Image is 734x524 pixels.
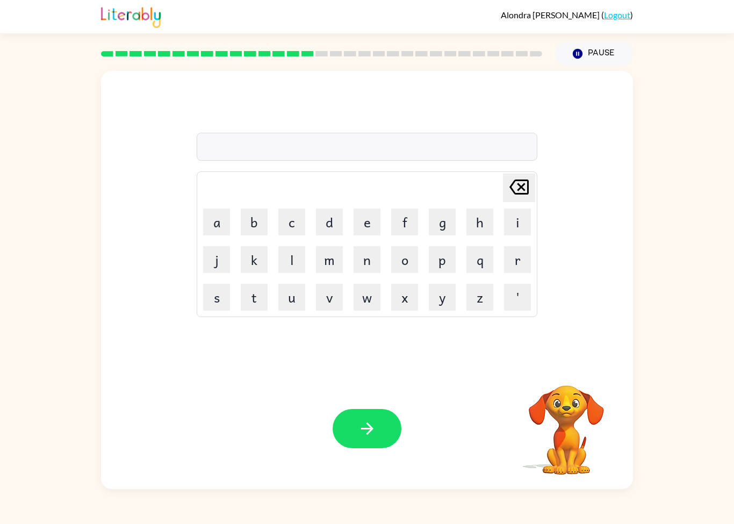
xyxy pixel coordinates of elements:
[241,246,268,273] button: k
[466,246,493,273] button: q
[391,284,418,311] button: x
[513,369,620,476] video: Your browser must support playing .mp4 files to use Literably. Please try using another browser.
[429,246,456,273] button: p
[501,10,633,20] div: ( )
[354,284,380,311] button: w
[316,284,343,311] button: v
[466,209,493,235] button: h
[466,284,493,311] button: z
[241,209,268,235] button: b
[278,209,305,235] button: c
[429,209,456,235] button: g
[203,209,230,235] button: a
[278,284,305,311] button: u
[504,209,531,235] button: i
[604,10,630,20] a: Logout
[241,284,268,311] button: t
[354,246,380,273] button: n
[429,284,456,311] button: y
[501,10,601,20] span: Alondra [PERSON_NAME]
[391,246,418,273] button: o
[504,284,531,311] button: '
[555,41,633,66] button: Pause
[278,246,305,273] button: l
[391,209,418,235] button: f
[504,246,531,273] button: r
[203,246,230,273] button: j
[101,4,161,28] img: Literably
[203,284,230,311] button: s
[316,209,343,235] button: d
[316,246,343,273] button: m
[354,209,380,235] button: e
